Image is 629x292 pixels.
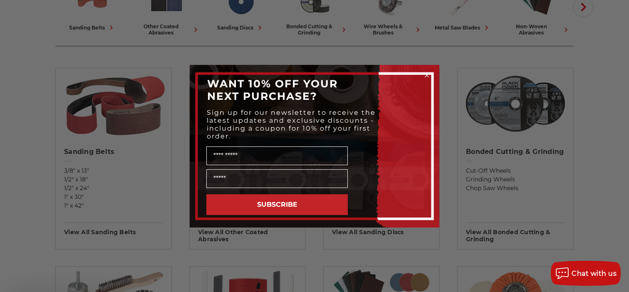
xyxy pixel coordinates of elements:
[572,270,617,277] span: Chat with us
[206,169,348,188] input: Email
[207,109,376,140] span: Sign up for our newsletter to receive the latest updates and exclusive discounts - including a co...
[206,194,348,215] button: SUBSCRIBE
[423,71,431,79] button: Close dialog
[207,77,338,102] span: WANT 10% OFF YOUR NEXT PURCHASE?
[551,261,621,286] button: Chat with us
